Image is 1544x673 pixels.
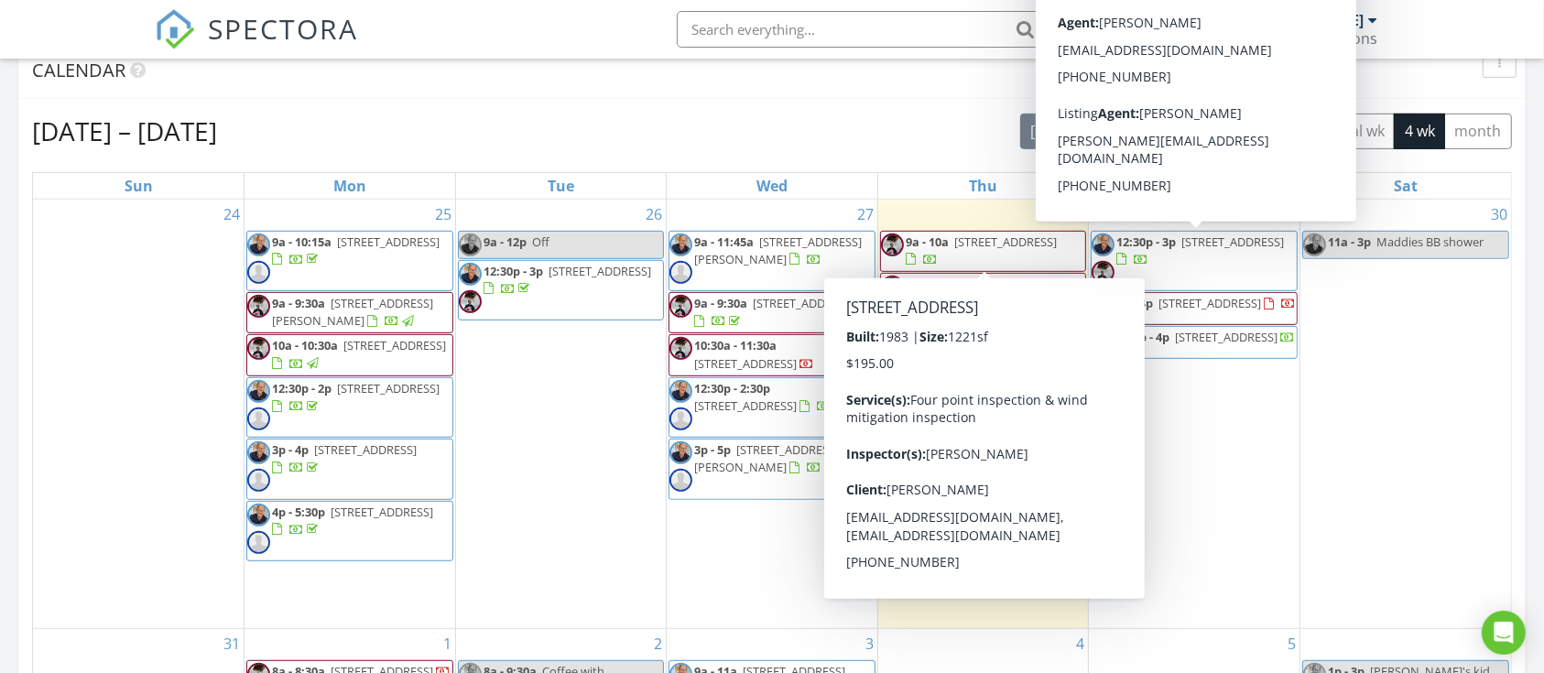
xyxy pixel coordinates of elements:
span: [STREET_ADDRESS] [314,441,417,458]
a: 12:30p - 2p [STREET_ADDRESS] [272,380,440,414]
a: 12:30p - 3p [STREET_ADDRESS] [484,263,651,297]
a: 9a - 9:30a [STREET_ADDRESS] [694,295,855,329]
a: 10a - 10:30a [STREET_ADDRESS] [246,334,453,375]
span: 12:30p - 2p [272,380,332,396]
img: action_shot_2.jpg [1092,329,1115,352]
a: 10:30a - 12p [STREET_ADDRESS][PERSON_NAME] [906,336,1080,370]
img: 449c47976f244a14a2a42ff3df556231.jpeg [881,276,904,299]
span: 11a - 12p [906,378,955,395]
img: 449c47976f244a14a2a42ff3df556231.jpeg [881,233,904,256]
a: 9a - 10a [STREET_ADDRESS] [906,233,1057,267]
span: [STREET_ADDRESS] [961,378,1063,395]
span: [STREET_ADDRESS] [1175,329,1278,345]
a: Go to September 4, 2025 [1072,629,1088,658]
button: [DATE] [1020,114,1087,149]
a: 12:30p - 2:30p [STREET_ADDRESS] [694,380,849,414]
a: 3p - 4p [STREET_ADDRESS] [1091,292,1298,325]
a: 10:30a - 11:30a [STREET_ADDRESS] [694,337,814,371]
img: action_shot_2.jpg [247,233,270,256]
img: default-user-f0147aede5fd5fa78ca7ade42f37bd4542148d508eef1c3d3ea960f66861d68b.jpg [247,261,270,284]
span: 4p - 5:30p [272,504,325,520]
span: 3p - 4p [272,441,309,458]
span: 3p - 4p [1116,295,1153,311]
span: [STREET_ADDRESS][PERSON_NAME] [906,336,1080,370]
img: default-user-f0147aede5fd5fa78ca7ade42f37bd4542148d508eef1c3d3ea960f66861d68b.jpg [669,407,692,430]
img: action_shot_2.jpg [247,380,270,403]
img: 449c47976f244a14a2a42ff3df556231.jpeg [247,295,270,318]
img: 449c47976f244a14a2a42ff3df556231.jpeg [669,295,692,318]
a: 11a - 12p [STREET_ADDRESS] [880,375,1087,417]
button: list [1193,114,1234,149]
a: 12:30p - 2p [STREET_ADDRESS] [246,377,453,438]
td: Go to August 28, 2025 [877,200,1089,629]
button: Next [1140,113,1183,150]
td: Go to August 27, 2025 [667,200,878,629]
span: 12:30p - 1:30p [906,420,982,437]
a: 3p - 4p [STREET_ADDRESS] [246,439,453,499]
span: 12:30p - 2:30p [694,380,770,396]
img: action_shot_2.jpg [669,441,692,464]
a: Friday [1181,173,1208,199]
button: week [1278,114,1334,149]
span: [STREET_ADDRESS] [1158,295,1261,311]
a: Go to August 25, 2025 [431,200,455,229]
span: [STREET_ADDRESS] [1181,233,1284,250]
button: Previous [1098,113,1141,150]
a: 10a - 10:30a [STREET_ADDRESS][PERSON_NAME][PERSON_NAME] [881,276,1080,327]
a: Saturday [1390,173,1421,199]
span: Maddies BB shower [1376,233,1484,250]
a: SPECTORA [155,25,358,63]
a: Go to August 28, 2025 [1064,200,1088,229]
a: Go to August 30, 2025 [1487,200,1511,229]
span: [STREET_ADDRESS] [337,233,440,250]
span: [STREET_ADDRESS] [906,438,1008,454]
a: 3p - 5p [STREET_ADDRESS][PERSON_NAME] [694,441,839,475]
span: [STREET_ADDRESS] [954,233,1057,250]
img: 449c47976f244a14a2a42ff3df556231.jpeg [881,420,904,443]
span: [STREET_ADDRESS] [753,295,855,311]
img: action_shot_2.jpg [247,504,270,526]
a: Go to August 24, 2025 [220,200,244,229]
a: 9a - 10:15a [STREET_ADDRESS] [272,233,440,267]
span: 11a - 3p [1328,233,1371,250]
a: Go to August 29, 2025 [1276,200,1299,229]
img: action_shot_2.jpg [669,233,692,256]
a: Thursday [965,173,1001,199]
span: [STREET_ADDRESS] [694,397,797,414]
img: The Best Home Inspection Software - Spectora [155,9,195,49]
span: 3p - 5p [694,441,731,458]
button: 4 wk [1394,114,1445,149]
a: 12:30p - 1:30p [STREET_ADDRESS] [906,420,1026,454]
span: [STREET_ADDRESS][PERSON_NAME] [694,441,839,475]
a: 9a - 11:45a [STREET_ADDRESS][PERSON_NAME] [694,233,862,267]
span: Calendar [32,58,125,82]
a: Go to August 26, 2025 [642,200,666,229]
button: month [1444,114,1512,149]
span: 12:30p - 3p [484,263,543,279]
a: Sunday [121,173,157,199]
span: 9a - 10:15a [272,233,332,250]
a: Go to September 3, 2025 [862,629,877,658]
a: 10:30a - 12p [STREET_ADDRESS][PERSON_NAME] [880,333,1087,374]
a: Go to September 1, 2025 [440,629,455,658]
a: 9a - 9:30a [STREET_ADDRESS] [669,292,875,333]
a: 4p - 5:30p [STREET_ADDRESS] [246,501,453,561]
span: [STREET_ADDRESS] [331,504,433,520]
a: Go to September 2, 2025 [650,629,666,658]
img: action_shot_2.jpg [881,336,904,359]
img: action_shot_2.jpg [1303,233,1326,256]
a: 10a - 10:30a [STREET_ADDRESS][PERSON_NAME][PERSON_NAME] [880,273,1087,332]
button: day [1234,114,1279,149]
span: 9a - 11:45a [694,233,754,250]
img: 449c47976f244a14a2a42ff3df556231.jpeg [1092,295,1115,318]
span: 9a - 10a [906,233,949,250]
td: Go to August 26, 2025 [455,200,667,629]
a: Go to August 27, 2025 [854,200,877,229]
a: 4p - 5:30p [STREET_ADDRESS] [272,504,433,537]
img: default-user-f0147aede5fd5fa78ca7ade42f37bd4542148d508eef1c3d3ea960f66861d68b.jpg [247,407,270,430]
td: Go to August 24, 2025 [33,200,245,629]
img: default-user-f0147aede5fd5fa78ca7ade42f37bd4542148d508eef1c3d3ea960f66861d68b.jpg [669,469,692,492]
button: cal wk [1333,114,1396,149]
a: 3:30p - 4p [STREET_ADDRESS] [1116,329,1295,345]
img: action_shot_2.jpg [1092,233,1115,256]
